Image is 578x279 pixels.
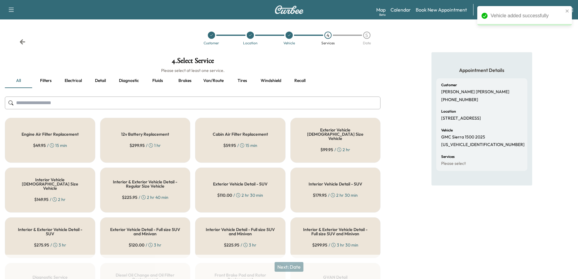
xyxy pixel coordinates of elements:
div: / 2 hr [320,147,350,153]
h1: 4 . Select Service [5,57,380,67]
h5: Appointment Details [436,67,527,73]
p: [PHONE_NUMBER] [441,97,478,103]
button: Detail [87,73,114,88]
h5: Exterior Vehicle [DEMOGRAPHIC_DATA] Size Vehicle [300,128,371,141]
a: MapBeta [376,6,386,13]
h5: Exterior Vehicle Detail - Full size SUV and Minivan [110,227,181,236]
button: Fluids [144,73,171,88]
h5: Engine Air Filter Replacement [22,132,79,136]
h5: Interior & Exterior Vehicle Detail - Full size SUV and Minivan [300,227,371,236]
div: / 2 hr [34,196,66,202]
div: / 3 hr [129,242,161,248]
h5: 12v Battery Replacement [121,132,169,136]
div: Beta [379,12,386,17]
span: $ 179.95 [313,192,327,198]
div: / 2 hr 30 min [217,192,263,198]
span: $ 99.95 [320,147,333,153]
h6: Vehicle [441,128,453,132]
p: [STREET_ADDRESS] [441,116,481,121]
h5: Cabin Air Filter Replacement [213,132,268,136]
button: Van/route [198,73,228,88]
button: Filters [32,73,59,88]
div: Date [363,41,371,45]
div: / 1 hr [130,142,161,148]
div: / 3 hr 30 min [312,242,358,248]
div: 4 [324,32,332,39]
div: basic tabs example [5,73,380,88]
h5: Interior & Exterior Vehicle Detail - SUV [15,227,85,236]
div: Customer [204,41,219,45]
span: $ 49.95 [33,142,46,148]
h5: Interior & Exterior Vehicle Detail - Regular Size Vehicle [110,180,181,188]
h6: Location [441,110,456,113]
h6: Customer [441,83,457,87]
span: $ 59.95 [223,142,236,148]
button: Windshield [256,73,286,88]
span: $ 110.00 [217,192,232,198]
div: / 2 hr 30 min [313,192,358,198]
button: Electrical [59,73,87,88]
span: $ 225.95 [122,194,137,200]
button: close [565,9,570,13]
button: Recall [286,73,313,88]
img: Curbee Logo [275,5,304,14]
p: Please select [441,161,466,166]
div: Services [321,41,335,45]
h5: Exterior Vehicle Detail - SUV [213,182,268,186]
div: / 15 min [33,142,67,148]
span: $ 299.95 [130,142,145,148]
p: [PERSON_NAME] [PERSON_NAME] [441,89,509,95]
button: Brakes [171,73,198,88]
h5: Interior Vehicle Detail - SUV [309,182,362,186]
div: Back [19,39,25,45]
div: Vehicle added successfully [491,12,563,19]
button: all [5,73,32,88]
span: $ 225.95 [224,242,239,248]
div: / 2 hr 40 min [122,194,168,200]
div: 5 [363,32,370,39]
div: / 15 min [223,142,257,148]
p: [US_VEHICLE_IDENTIFICATION_NUMBER] [441,142,525,148]
h6: Please select at least one service. [5,67,380,73]
a: Book New Appointment [416,6,467,13]
div: / 3 hr [34,242,66,248]
button: Diagnostic [114,73,144,88]
p: GMC Sierra 1500 2025 [441,134,485,140]
span: $ 275.95 [34,242,49,248]
h6: Services [441,155,455,158]
a: Calendar [390,6,411,13]
div: / 3 hr [224,242,256,248]
div: Vehicle [283,41,295,45]
h5: Interior Vehicle Detail - Full size SUV and Minivan [205,227,275,236]
span: $ 149.95 [34,196,49,202]
button: Tires [228,73,256,88]
span: $ 299.95 [312,242,327,248]
span: $ 120.00 [129,242,144,248]
div: Location [243,41,258,45]
h5: Interior Vehicle [DEMOGRAPHIC_DATA] Size Vehicle [15,178,85,190]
